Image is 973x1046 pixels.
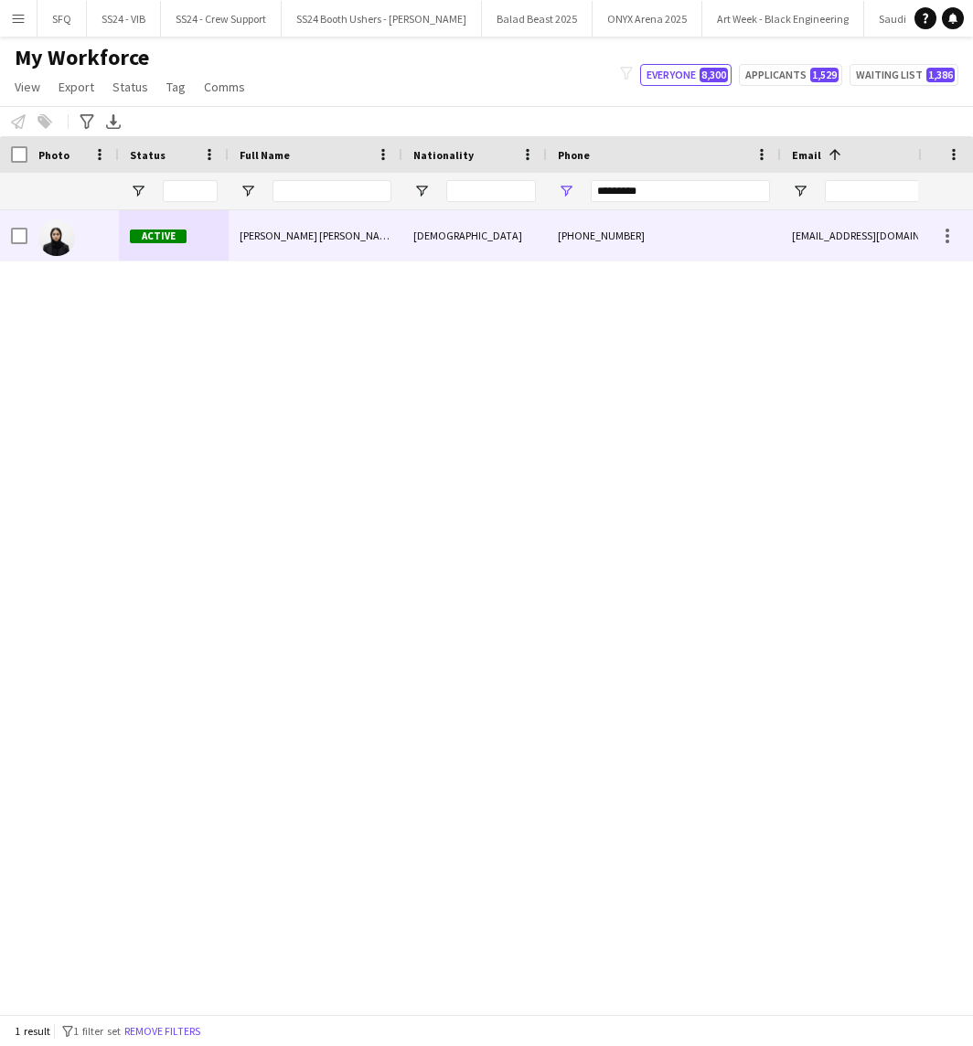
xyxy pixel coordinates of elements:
[102,111,124,133] app-action-btn: Export XLSX
[112,79,148,95] span: Status
[591,180,770,202] input: Phone Filter Input
[87,1,161,37] button: SS24 - VIB
[282,1,482,37] button: SS24 Booth Ushers - [PERSON_NAME]
[739,64,842,86] button: Applicants1,529
[7,75,48,99] a: View
[38,219,75,256] img: Maheen Fatima
[163,180,218,202] input: Status Filter Input
[640,64,732,86] button: Everyone8,300
[121,1021,204,1041] button: Remove filters
[850,64,958,86] button: Waiting list1,386
[792,148,821,162] span: Email
[197,75,252,99] a: Comms
[413,148,474,162] span: Nationality
[273,180,391,202] input: Full Name Filter Input
[702,1,864,37] button: Art Week - Black Engineering
[161,1,282,37] button: SS24 - Crew Support
[51,75,102,99] a: Export
[37,1,87,37] button: SFQ
[38,148,69,162] span: Photo
[105,75,155,99] a: Status
[240,229,397,242] span: [PERSON_NAME] [PERSON_NAME]
[558,148,590,162] span: Phone
[240,148,290,162] span: Full Name
[558,183,574,199] button: Open Filter Menu
[482,1,593,37] button: Balad Beast 2025
[73,1024,121,1038] span: 1 filter set
[130,229,187,243] span: Active
[159,75,193,99] a: Tag
[413,183,430,199] button: Open Filter Menu
[810,68,839,82] span: 1,529
[15,44,149,71] span: My Workforce
[76,111,98,133] app-action-btn: Advanced filters
[402,210,547,261] div: [DEMOGRAPHIC_DATA]
[204,79,245,95] span: Comms
[130,183,146,199] button: Open Filter Menu
[593,1,702,37] button: ONYX Arena 2025
[240,183,256,199] button: Open Filter Menu
[446,180,536,202] input: Nationality Filter Input
[130,148,166,162] span: Status
[15,79,40,95] span: View
[547,210,781,261] div: [PHONE_NUMBER]
[926,68,955,82] span: 1,386
[700,68,728,82] span: 8,300
[166,79,186,95] span: Tag
[59,79,94,95] span: Export
[792,183,808,199] button: Open Filter Menu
